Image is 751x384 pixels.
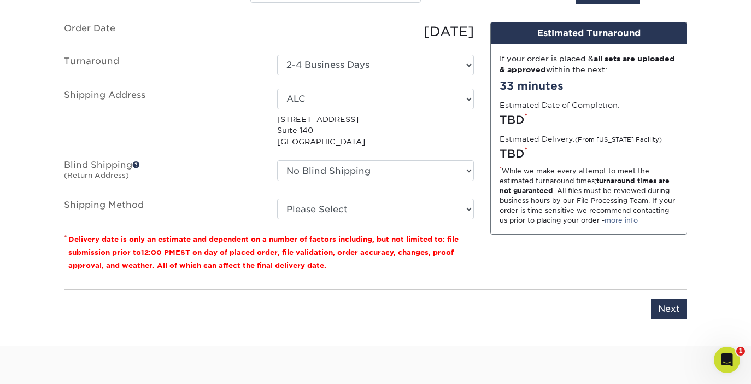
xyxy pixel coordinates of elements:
[500,112,678,128] div: TBD
[500,166,678,225] div: While we make every attempt to meet the estimated turnaround times; . All files must be reviewed ...
[575,136,662,143] small: (From [US_STATE] Facility)
[64,171,129,179] small: (Return Address)
[500,133,662,144] label: Estimated Delivery:
[500,53,678,75] div: If your order is placed & within the next:
[56,55,269,75] label: Turnaround
[500,146,678,162] div: TBD
[141,248,175,257] span: 12:00 PM
[277,114,474,147] p: [STREET_ADDRESS] Suite 140 [GEOGRAPHIC_DATA]
[651,299,687,319] input: Next
[714,347,740,373] iframe: Intercom live chat
[736,347,745,356] span: 1
[68,235,459,270] small: Delivery date is only an estimate and dependent on a number of factors including, but not limited...
[605,216,638,224] a: more info
[56,160,269,185] label: Blind Shipping
[56,22,269,42] label: Order Date
[500,177,670,195] strong: turnaround times are not guaranteed
[3,351,93,380] iframe: Google Customer Reviews
[500,100,620,110] label: Estimated Date of Completion:
[56,89,269,147] label: Shipping Address
[56,199,269,219] label: Shipping Method
[491,22,687,44] div: Estimated Turnaround
[269,22,482,42] div: [DATE]
[500,78,678,94] div: 33 minutes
